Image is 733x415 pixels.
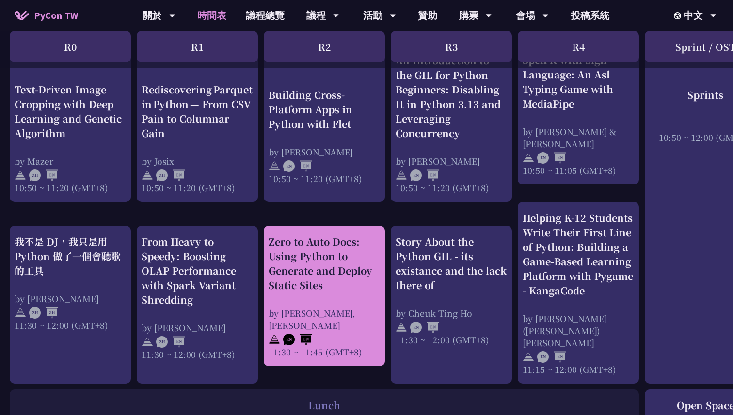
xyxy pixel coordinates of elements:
img: svg+xml;base64,PHN2ZyB4bWxucz0iaHR0cDovL3d3dy53My5vcmcvMjAwMC9zdmciIHdpZHRoPSIyNCIgaGVpZ2h0PSIyNC... [15,169,26,181]
img: ENEN.5a408d1.svg [410,169,439,181]
img: svg+xml;base64,PHN2ZyB4bWxucz0iaHR0cDovL3d3dy53My5vcmcvMjAwMC9zdmciIHdpZHRoPSIyNCIgaGVpZ2h0PSIyNC... [142,336,153,348]
div: by [PERSON_NAME] ([PERSON_NAME]) [PERSON_NAME] [523,312,634,349]
div: by [PERSON_NAME] & [PERSON_NAME] [523,125,634,150]
img: svg+xml;base64,PHN2ZyB4bWxucz0iaHR0cDovL3d3dy53My5vcmcvMjAwMC9zdmciIHdpZHRoPSIyNCIgaGVpZ2h0PSIyNC... [396,169,407,181]
img: svg+xml;base64,PHN2ZyB4bWxucz0iaHR0cDovL3d3dy53My5vcmcvMjAwMC9zdmciIHdpZHRoPSIyNCIgaGVpZ2h0PSIyNC... [269,160,280,172]
img: ENEN.5a408d1.svg [410,322,439,333]
img: ZHEN.371966e.svg [29,169,58,181]
a: PyCon TW [5,3,88,28]
a: 我不是 DJ，我只是用 Python 做了一個會聽歌的工具 by [PERSON_NAME] 11:30 ~ 12:00 (GMT+8) [15,234,126,375]
div: 11:30 ~ 12:00 (GMT+8) [15,319,126,331]
div: Helping K-12 Students Write Their First Line of Python: Building a Game-Based Learning Platform w... [523,211,634,298]
div: 11:30 ~ 12:00 (GMT+8) [142,348,253,360]
img: ENEN.5a408d1.svg [537,351,566,363]
a: From Heavy to Speedy: Boosting OLAP Performance with Spark Variant Shredding by [PERSON_NAME] 11:... [142,234,253,375]
div: 11:30 ~ 12:00 (GMT+8) [396,334,507,346]
a: Building Cross-Platform Apps in Python with Flet by [PERSON_NAME] 10:50 ~ 11:20 (GMT+8) [269,53,380,194]
img: ZHEN.371966e.svg [156,336,185,348]
div: by [PERSON_NAME] [396,155,507,167]
a: Text-Driven Image Cropping with Deep Learning and Genetic Algorithm by Mazer 10:50 ~ 11:20 (GMT+8) [15,53,126,194]
div: 我不是 DJ，我只是用 Python 做了一個會聽歌的工具 [15,234,126,278]
div: R2 [264,31,385,62]
div: R3 [391,31,512,62]
div: 10:50 ~ 11:20 (GMT+8) [396,182,507,194]
img: svg+xml;base64,PHN2ZyB4bWxucz0iaHR0cDovL3d3dy53My5vcmcvMjAwMC9zdmciIHdpZHRoPSIyNCIgaGVpZ2h0PSIyNC... [269,334,280,345]
a: An Introduction to the GIL for Python Beginners: Disabling It in Python 3.13 and Leveraging Concu... [396,53,507,194]
img: ENEN.5a408d1.svg [283,334,312,345]
a: Zero to Auto Docs: Using Python to Generate and Deploy Static Sites by [PERSON_NAME], [PERSON_NAM... [269,234,380,358]
img: Locale Icon [674,12,684,19]
div: by Cheuk Ting Ho [396,307,507,319]
img: ZHZH.38617ef.svg [29,307,58,319]
div: by Mazer [15,155,126,167]
div: 10:50 ~ 11:20 (GMT+8) [15,182,126,194]
div: by [PERSON_NAME] [15,292,126,305]
div: R4 [518,31,639,62]
div: Building Cross-Platform Apps in Python with Flet [269,87,380,131]
a: Rediscovering Parquet in Python — From CSV Pain to Columnar Gain by Josix 10:50 ~ 11:20 (GMT+8) [142,53,253,194]
div: 10:50 ~ 11:20 (GMT+8) [269,172,380,184]
img: svg+xml;base64,PHN2ZyB4bWxucz0iaHR0cDovL3d3dy53My5vcmcvMjAwMC9zdmciIHdpZHRoPSIyNCIgaGVpZ2h0PSIyNC... [523,152,534,164]
div: R0 [10,31,131,62]
div: An Introduction to the GIL for Python Beginners: Disabling It in Python 3.13 and Leveraging Concu... [396,53,507,140]
img: ZHEN.371966e.svg [156,169,185,181]
img: ENEN.5a408d1.svg [537,152,566,164]
img: svg+xml;base64,PHN2ZyB4bWxucz0iaHR0cDovL3d3dy53My5vcmcvMjAwMC9zdmciIHdpZHRoPSIyNCIgaGVpZ2h0PSIyNC... [523,351,534,363]
div: 11:15 ~ 12:00 (GMT+8) [523,363,634,375]
div: Text-Driven Image Cropping with Deep Learning and Genetic Algorithm [15,82,126,140]
img: Home icon of PyCon TW 2025 [15,11,29,20]
div: Story About the Python GIL - its existance and the lack there of [396,234,507,292]
div: R1 [137,31,258,62]
img: svg+xml;base64,PHN2ZyB4bWxucz0iaHR0cDovL3d3dy53My5vcmcvMjAwMC9zdmciIHdpZHRoPSIyNCIgaGVpZ2h0PSIyNC... [396,322,407,333]
div: 10:50 ~ 11:05 (GMT+8) [523,164,634,176]
div: 10:50 ~ 11:20 (GMT+8) [142,182,253,194]
div: Lunch [15,398,634,413]
img: svg+xml;base64,PHN2ZyB4bWxucz0iaHR0cDovL3d3dy53My5vcmcvMjAwMC9zdmciIHdpZHRoPSIyNCIgaGVpZ2h0PSIyNC... [142,169,153,181]
div: by [PERSON_NAME] [269,145,380,157]
img: ENEN.5a408d1.svg [283,160,312,172]
a: Story About the Python GIL - its existance and the lack there of by Cheuk Ting Ho 11:30 ~ 12:00 (... [396,234,507,375]
div: Rediscovering Parquet in Python — From CSV Pain to Columnar Gain [142,82,253,140]
a: Spell it with Sign Language: An Asl Typing Game with MediaPipe by [PERSON_NAME] & [PERSON_NAME] 1... [523,53,634,176]
div: by Josix [142,155,253,167]
div: Zero to Auto Docs: Using Python to Generate and Deploy Static Sites [269,234,380,292]
div: by [PERSON_NAME] [142,322,253,334]
div: 11:30 ~ 11:45 (GMT+8) [269,346,380,358]
div: by [PERSON_NAME], [PERSON_NAME] [269,307,380,331]
span: PyCon TW [34,8,78,23]
div: From Heavy to Speedy: Boosting OLAP Performance with Spark Variant Shredding [142,234,253,307]
div: Spell it with Sign Language: An Asl Typing Game with MediaPipe [523,53,634,111]
img: svg+xml;base64,PHN2ZyB4bWxucz0iaHR0cDovL3d3dy53My5vcmcvMjAwMC9zdmciIHdpZHRoPSIyNCIgaGVpZ2h0PSIyNC... [15,307,26,319]
a: Helping K-12 Students Write Their First Line of Python: Building a Game-Based Learning Platform w... [523,211,634,375]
